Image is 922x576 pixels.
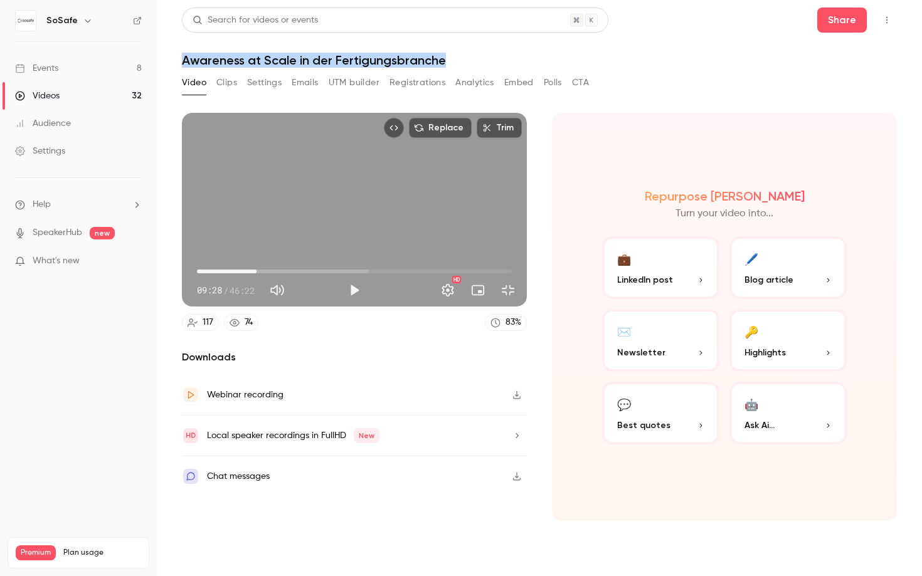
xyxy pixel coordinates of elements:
div: 09:28 [197,284,255,297]
button: 💬Best quotes [602,382,719,444]
span: Help [33,198,51,211]
button: Embed [504,73,534,93]
button: Trim [477,118,522,138]
h1: Awareness at Scale in der Fertigungsbranche [182,53,897,68]
div: 🔑 [744,322,758,341]
span: Ask Ai... [744,419,775,432]
div: 🤖 [744,394,758,414]
div: Events [15,62,58,75]
span: Blog article [744,273,793,286]
div: Audience [15,117,71,130]
div: 💬 [617,394,631,414]
img: SoSafe [16,11,36,31]
span: Best quotes [617,419,670,432]
span: Plan usage [63,548,141,558]
button: 🔑Highlights [729,309,847,372]
div: 💼 [617,249,631,268]
div: 117 [203,316,213,329]
div: 83 % [506,316,521,329]
button: Top Bar Actions [877,10,897,30]
span: new [90,227,115,239]
button: Registrations [389,73,445,93]
button: 🖊️Blog article [729,236,847,299]
button: Mute [265,278,290,303]
div: Search for videos or events [193,14,318,27]
button: Emails [292,73,318,93]
button: 🤖Ask Ai... [729,382,847,444]
a: 83% [485,314,527,331]
a: 117 [182,314,219,331]
button: Clips [216,73,237,93]
button: Share [817,8,867,33]
span: New [354,428,379,443]
button: ✉️Newsletter [602,309,719,372]
span: 09:28 [197,284,222,297]
button: Video [182,73,206,93]
span: Highlights [744,346,786,359]
div: Chat messages [207,469,270,484]
button: Polls [544,73,562,93]
button: 💼LinkedIn post [602,236,719,299]
p: Turn your video into... [676,206,773,221]
li: help-dropdown-opener [15,198,142,211]
span: What's new [33,254,80,268]
a: 74 [224,314,258,331]
span: Newsletter [617,346,665,359]
button: Analytics [455,73,494,93]
div: 74 [245,316,253,329]
button: Play [342,278,367,303]
div: 🖊️ [744,249,758,268]
div: Settings [15,145,65,157]
div: HD [452,276,461,283]
div: Webinar recording [207,387,283,402]
div: Videos [15,90,60,102]
button: Turn on miniplayer [465,278,490,303]
span: / [223,284,228,297]
a: SpeakerHub [33,226,82,239]
button: Settings [247,73,282,93]
button: Embed video [384,118,404,138]
button: Exit full screen [495,278,521,303]
div: Local speaker recordings in FullHD [207,428,379,443]
span: LinkedIn post [617,273,673,286]
button: Settings [435,278,460,303]
span: Premium [16,545,56,560]
h6: SoSafe [46,14,78,27]
h2: Downloads [182,350,527,365]
button: UTM builder [329,73,379,93]
button: CTA [572,73,589,93]
h2: Repurpose [PERSON_NAME] [645,189,805,204]
div: ✉️ [617,322,631,341]
span: 46:22 [230,284,255,297]
button: Replace [409,118,472,138]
